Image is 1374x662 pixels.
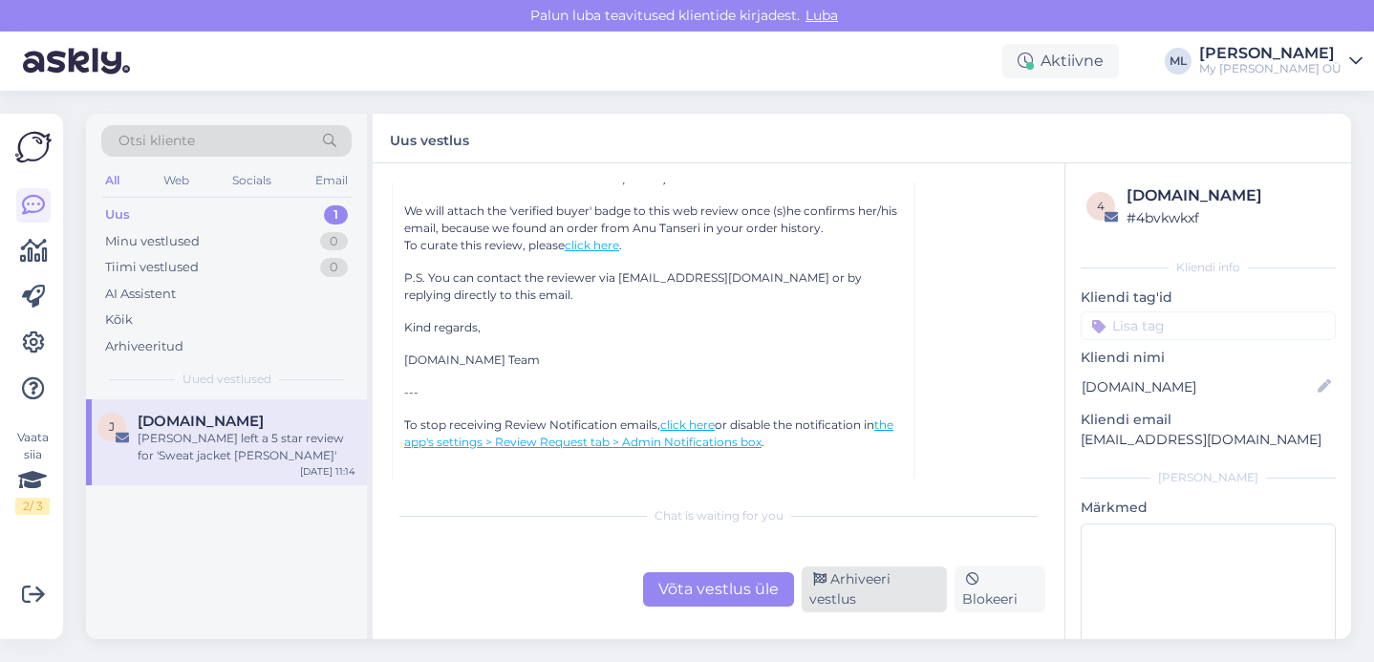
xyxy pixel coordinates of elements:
div: We will attach the 'verified buyer' badge to this web review once (s)he confirms her/his email, b... [404,103,902,483]
a: click here [565,238,619,252]
p: P.S. You can contact the reviewer via [EMAIL_ADDRESS][DOMAIN_NAME] or by replying directly to thi... [404,269,902,304]
input: Lisa tag [1081,311,1336,340]
div: 2 / 3 [15,498,50,515]
a: click here [660,417,715,432]
p: [DOMAIN_NAME] Team [404,352,902,369]
div: Kliendi info [1081,259,1336,276]
span: J [109,419,115,434]
div: ML [1165,48,1192,75]
p: [EMAIL_ADDRESS][DOMAIN_NAME] [1081,430,1336,450]
p: Kliendi tag'id [1081,288,1336,308]
div: All [101,168,123,193]
div: [PERSON_NAME] [1081,469,1336,486]
input: Lisa nimi [1082,376,1314,397]
p: Kliendi email [1081,410,1336,430]
div: My [PERSON_NAME] OÜ [1199,61,1342,76]
div: Blokeeri [955,566,1045,612]
img: Askly Logo [15,129,52,165]
div: 1 [324,205,348,224]
p: --- [404,384,902,401]
span: Luba [800,7,844,24]
p: Märkmed [1081,498,1336,518]
div: AI Assistent [105,285,176,304]
div: Arhiveeri vestlus [802,566,947,612]
div: # 4bvkwkxf [1127,207,1330,228]
div: 0 [320,258,348,277]
div: Aktiivne [1002,44,1119,78]
div: Socials [228,168,275,193]
span: 4 [1097,199,1105,213]
div: [DOMAIN_NAME] [1127,184,1330,207]
div: [PERSON_NAME] [1199,46,1342,61]
div: Tiimi vestlused [105,258,199,277]
span: Uued vestlused [182,371,271,388]
p: To stop receiving Review Notification emails, or disable the notification in . [404,416,902,451]
p: To curate this review, please . [404,237,902,254]
div: Web [160,168,193,193]
div: Arhiveeritud [105,337,183,356]
label: Uus vestlus [390,125,469,151]
p: Kind regards, [404,319,902,336]
div: 0 [320,232,348,251]
div: Kõik [105,310,133,330]
div: Email [311,168,352,193]
div: [DATE] 11:14 [300,464,355,479]
p: Kliendi nimi [1081,348,1336,368]
div: Chat is waiting for you [392,507,1045,524]
span: Otsi kliente [118,131,195,151]
span: Judge.me [138,413,264,430]
div: Võta vestlus üle [643,572,794,607]
div: [PERSON_NAME] left a 5 star review for 'Sweat jacket [PERSON_NAME]' [138,430,355,464]
div: Vaata siia [15,429,50,515]
div: Minu vestlused [105,232,200,251]
div: Uus [105,205,130,224]
a: [PERSON_NAME]My [PERSON_NAME] OÜ [1199,46,1363,76]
